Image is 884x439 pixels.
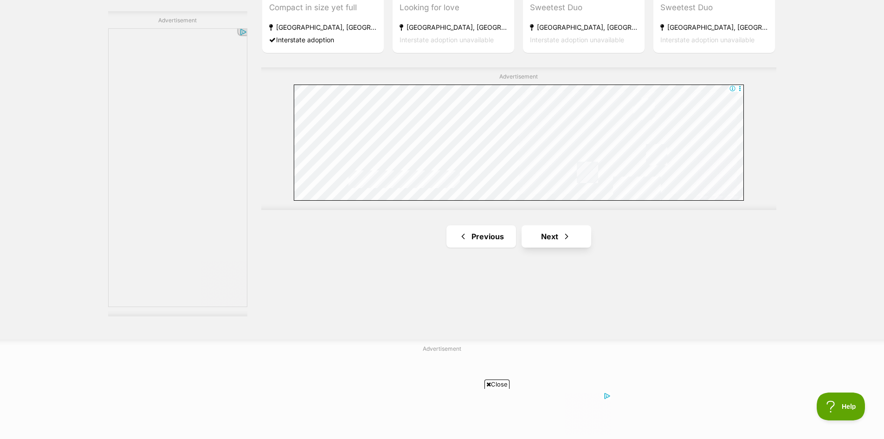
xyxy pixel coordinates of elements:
a: Next page [522,225,591,248]
iframe: Help Scout Beacon - Open [817,393,865,420]
span: Interstate adoption unavailable [400,35,494,43]
div: Sweetest Duo [530,1,638,13]
span: Interstate adoption unavailable [660,35,755,43]
strong: [GEOGRAPHIC_DATA], [GEOGRAPHIC_DATA] [530,20,638,33]
div: Looking for love [400,1,507,13]
div: Compact in size yet full [269,1,377,13]
div: Advertisement [108,11,247,316]
div: Sweetest Duo [660,1,768,13]
iframe: Advertisement [273,393,611,434]
div: Advertisement [261,67,776,210]
span: Interstate adoption unavailable [530,35,624,43]
strong: [GEOGRAPHIC_DATA], [GEOGRAPHIC_DATA] [660,20,768,33]
span: Close [484,380,510,389]
iframe: Advertisement [108,28,247,307]
strong: [GEOGRAPHIC_DATA], [GEOGRAPHIC_DATA] [400,20,507,33]
div: Interstate adoption [269,33,377,46]
strong: [GEOGRAPHIC_DATA], [GEOGRAPHIC_DATA] [269,20,377,33]
iframe: Advertisement [294,85,744,201]
nav: Pagination [261,225,776,248]
a: Previous page [446,225,516,248]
